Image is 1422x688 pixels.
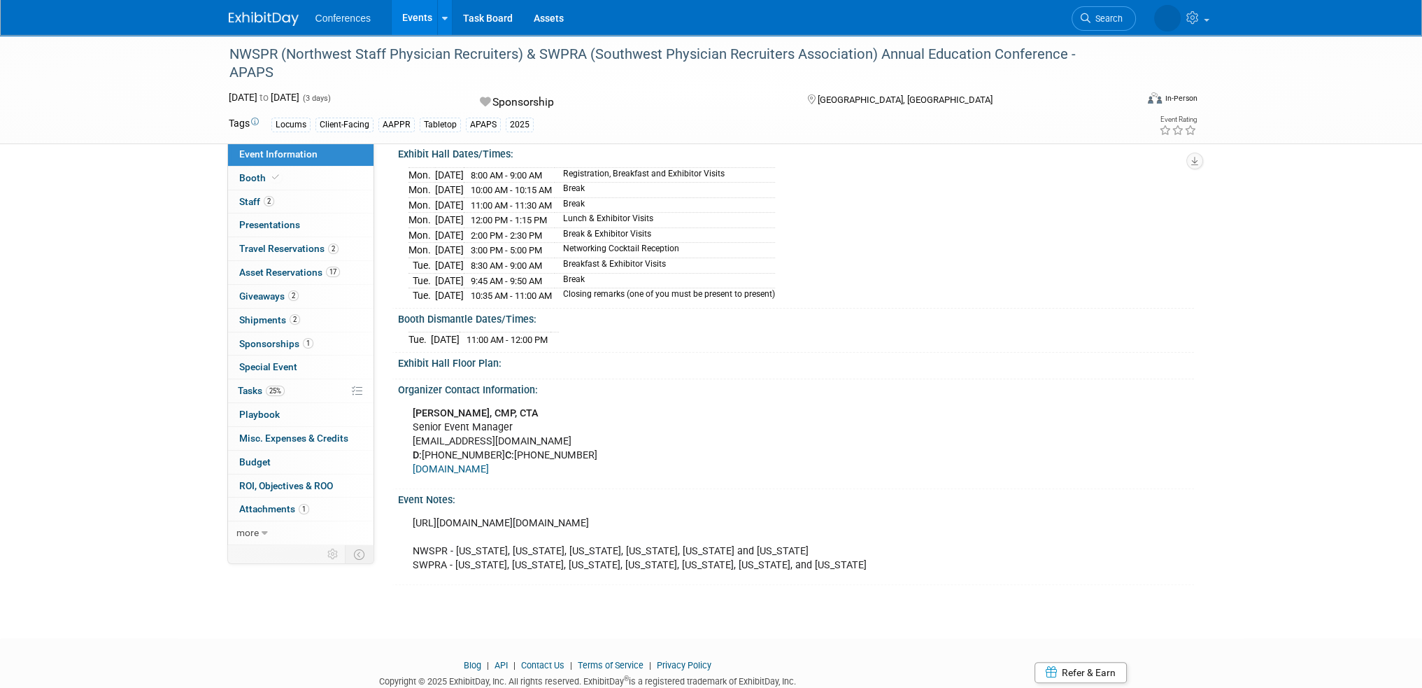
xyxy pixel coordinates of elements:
div: Event Format [1053,90,1197,111]
div: APAPS [466,118,501,132]
td: Break & Exhibitor Visits [555,227,775,243]
span: Event Information [239,148,318,160]
span: 25% [266,386,285,396]
a: more [228,521,374,545]
span: Special Event [239,361,297,372]
a: Playbook [228,403,374,426]
span: [DATE] [DATE] [229,92,299,103]
a: Terms of Service [578,660,644,671]
img: ExhibitDay [229,12,299,26]
td: Mon. [408,167,435,183]
div: In-Person [1164,93,1197,104]
span: | [510,660,519,671]
div: Sponsorship [476,90,785,115]
span: Playbook [239,409,280,420]
td: [DATE] [435,183,464,198]
span: Presentations [239,219,300,230]
span: Staff [239,196,274,207]
a: Search [1072,6,1136,31]
td: Mon. [408,197,435,213]
td: Tue. [408,332,431,347]
td: Break [555,273,775,288]
td: Break [555,197,775,213]
span: 2 [290,314,300,325]
div: Organizer Contact Information: [398,379,1194,397]
td: [DATE] [435,243,464,258]
span: [GEOGRAPHIC_DATA], [GEOGRAPHIC_DATA] [818,94,993,105]
b: C: [505,449,514,461]
span: 2:00 PM - 2:30 PM [471,230,542,241]
span: Giveaways [239,290,299,302]
td: [DATE] [435,197,464,213]
td: Tue. [408,288,435,303]
span: ROI, Objectives & ROO [239,480,333,491]
td: [DATE] [435,227,464,243]
span: Conferences [315,13,371,24]
a: Tasks25% [228,379,374,402]
img: Format-Inperson.png [1148,92,1162,104]
td: Mon. [408,213,435,228]
div: Exhibit Hall Floor Plan: [398,353,1194,370]
img: Bob Wolf [1154,5,1181,31]
a: Staff2 [228,190,374,213]
span: (3 days) [301,94,331,103]
div: Booth Dismantle Dates/Times: [398,309,1194,326]
span: Travel Reservations [239,243,339,254]
td: Mon. [408,243,435,258]
td: Networking Cocktail Reception [555,243,775,258]
div: Senior Event Manager [EMAIL_ADDRESS][DOMAIN_NAME] [PHONE_NUMBER] [PHONE_NUMBER] [403,400,1039,484]
td: Toggle Event Tabs [345,545,374,563]
a: Travel Reservations2 [228,237,374,260]
div: Tabletop [420,118,461,132]
div: Locums [271,118,311,132]
span: Sponsorships [239,338,313,349]
span: Booth [239,172,282,183]
td: Registration, Breakfast and Exhibitor Visits [555,167,775,183]
td: Lunch & Exhibitor Visits [555,213,775,228]
a: Shipments2 [228,309,374,332]
div: Event Notes: [398,489,1194,507]
span: Attachments [239,503,309,514]
td: Tue. [408,258,435,273]
a: Privacy Policy [657,660,711,671]
span: 9:45 AM - 9:50 AM [471,276,542,286]
div: 2025 [506,118,534,132]
td: [DATE] [435,288,464,303]
a: Attachments1 [228,498,374,521]
a: Presentations [228,213,374,237]
span: 11:00 AM - 11:30 AM [471,200,552,211]
div: NWSPR (Northwest Staff Physician Recruiters) & SWPRA (Southwest Physician Recruiters Association)... [225,42,1115,85]
a: Booth [228,167,374,190]
td: Break [555,183,775,198]
span: Misc. Expenses & Credits [239,433,348,444]
td: Personalize Event Tab Strip [321,545,346,563]
span: | [483,660,492,671]
span: 11:00 AM - 12:00 PM [467,335,548,345]
span: Tasks [238,385,285,396]
span: 1 [299,504,309,514]
div: AAPPR [378,118,415,132]
a: Giveaways2 [228,285,374,308]
a: Special Event [228,356,374,379]
a: API [495,660,508,671]
span: 2 [288,290,299,301]
td: Mon. [408,227,435,243]
b: D: [413,449,422,461]
span: 17 [326,267,340,277]
a: Refer & Earn [1034,662,1127,683]
span: Shipments [239,314,300,325]
td: Breakfast & Exhibitor Visits [555,258,775,273]
span: to [257,92,271,103]
span: Asset Reservations [239,267,340,278]
span: Search [1090,13,1123,24]
span: | [646,660,655,671]
span: 3:00 PM - 5:00 PM [471,245,542,255]
span: 8:30 AM - 9:00 AM [471,260,542,271]
span: 2 [328,244,339,254]
td: [DATE] [435,258,464,273]
a: Misc. Expenses & Credits [228,427,374,450]
a: [DOMAIN_NAME] [413,463,489,475]
span: Budget [239,456,271,468]
span: | [567,660,576,671]
div: Copyright © 2025 ExhibitDay, Inc. All rights reserved. ExhibitDay is a registered trademark of Ex... [229,672,948,688]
